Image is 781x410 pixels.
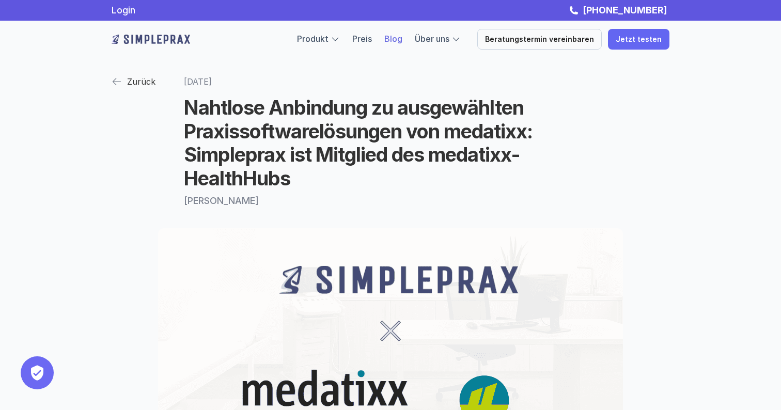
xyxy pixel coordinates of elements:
a: Preis [352,34,372,44]
a: Produkt [297,34,329,44]
p: [DATE] [184,72,597,91]
p: Jetzt testen [616,35,662,44]
a: Login [112,5,135,15]
h1: Nahtlose Anbindung zu ausgewählten Praxissoftwarelösungen von medatixx: Simpleprax ist Mitglied d... [184,96,597,190]
a: [PHONE_NUMBER] [580,5,669,15]
strong: [PHONE_NUMBER] [583,5,667,15]
p: Zurück [127,74,155,89]
a: Beratungstermin vereinbaren [477,29,602,50]
a: Blog [384,34,402,44]
a: Über uns [415,34,449,44]
p: Beratungstermin vereinbaren [485,35,594,44]
a: Jetzt testen [608,29,669,50]
a: Zurück [112,72,155,91]
p: [PERSON_NAME] [184,195,597,207]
